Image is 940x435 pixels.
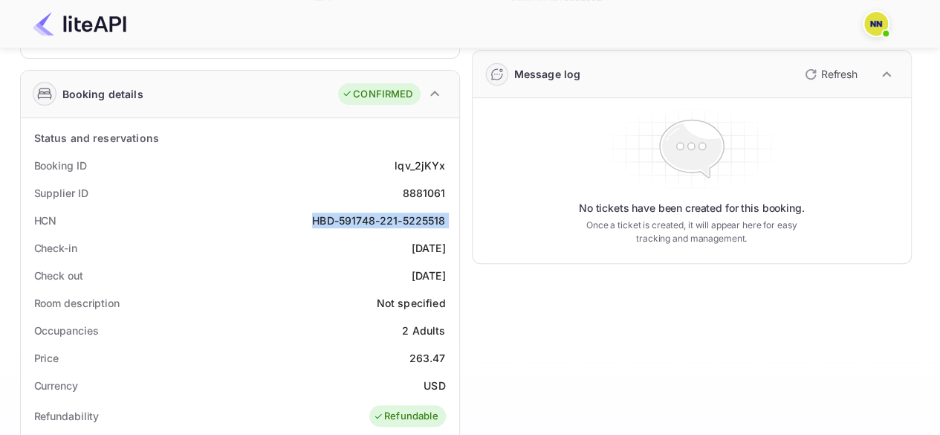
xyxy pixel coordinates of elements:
[34,130,159,146] div: Status and reservations
[409,350,446,366] div: 263.47
[864,12,888,36] img: N/A N/A
[395,158,445,173] div: lqv_2jKYx
[402,185,445,201] div: 8881061
[796,62,863,86] button: Refresh
[821,66,858,82] p: Refresh
[34,158,87,173] div: Booking ID
[34,240,77,256] div: Check-in
[514,66,581,82] div: Message log
[574,219,809,245] p: Once a ticket is created, it will appear here for easy tracking and management.
[424,378,445,393] div: USD
[34,350,59,366] div: Price
[34,378,78,393] div: Currency
[62,86,143,102] div: Booking details
[312,213,445,228] div: HBD-591748-221-5225518
[412,268,446,283] div: [DATE]
[34,323,99,338] div: Occupancies
[377,295,446,311] div: Not specified
[402,323,445,338] div: 2 Adults
[34,268,83,283] div: Check out
[412,240,446,256] div: [DATE]
[34,185,88,201] div: Supplier ID
[579,201,805,216] p: No tickets have been created for this booking.
[342,87,412,102] div: CONFIRMED
[34,295,120,311] div: Room description
[34,213,57,228] div: HCN
[33,12,126,36] img: LiteAPI Logo
[34,408,100,424] div: Refundability
[373,409,438,424] div: Refundable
